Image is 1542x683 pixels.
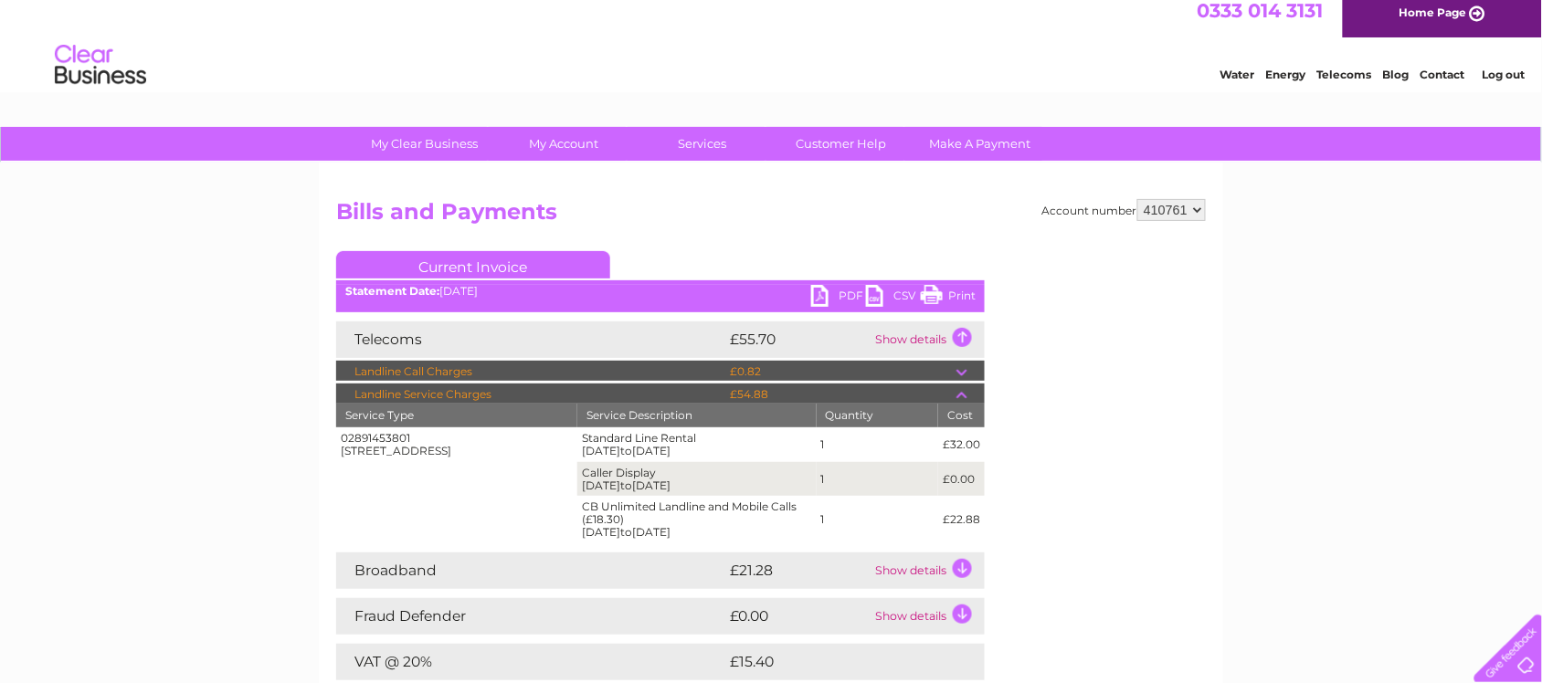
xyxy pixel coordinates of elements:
[871,552,985,589] td: Show details
[725,644,946,680] td: £15.40
[1198,9,1324,32] a: 0333 014 3131
[336,552,725,589] td: Broadband
[336,361,725,383] td: Landline Call Charges
[725,384,956,405] td: £54.88
[628,127,778,161] a: Services
[620,478,632,492] span: to
[341,10,1204,89] div: Clear Business is a trading name of Verastar Limited (registered in [GEOGRAPHIC_DATA] No. 3667643...
[489,127,639,161] a: My Account
[336,384,725,405] td: Landline Service Charges
[725,598,871,635] td: £0.00
[817,404,938,427] th: Quantity
[336,321,725,358] td: Telecoms
[54,47,147,103] img: logo.png
[341,432,573,457] div: 02891453801 [STREET_ADDRESS]
[336,404,577,427] th: Service Type
[577,404,816,427] th: Service Description
[620,525,632,539] span: to
[1317,78,1372,91] a: Telecoms
[811,285,866,311] a: PDF
[817,496,938,542] td: 1
[336,199,1206,234] h2: Bills and Payments
[817,427,938,462] td: 1
[1220,78,1255,91] a: Water
[577,427,816,462] td: Standard Line Rental [DATE] [DATE]
[938,462,985,497] td: £0.00
[1266,78,1306,91] a: Energy
[766,127,917,161] a: Customer Help
[1421,78,1465,91] a: Contact
[871,321,985,358] td: Show details
[725,361,956,383] td: £0.82
[620,444,632,457] span: to
[938,427,985,462] td: £32.00
[817,462,938,497] td: 1
[336,598,725,635] td: Fraud Defender
[345,284,439,298] b: Statement Date:
[938,404,985,427] th: Cost
[336,644,725,680] td: VAT @ 20%
[336,251,610,278] a: Current Invoice
[871,598,985,635] td: Show details
[725,321,871,358] td: £55.70
[577,462,816,497] td: Caller Display [DATE] [DATE]
[1042,199,1206,221] div: Account number
[921,285,976,311] a: Print
[350,127,501,161] a: My Clear Business
[336,285,985,298] div: [DATE]
[577,496,816,542] td: CB Unlimited Landline and Mobile Calls (£18.30) [DATE] [DATE]
[725,552,871,589] td: £21.28
[905,127,1056,161] a: Make A Payment
[866,285,921,311] a: CSV
[1383,78,1410,91] a: Blog
[1482,78,1525,91] a: Log out
[938,496,985,542] td: £22.88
